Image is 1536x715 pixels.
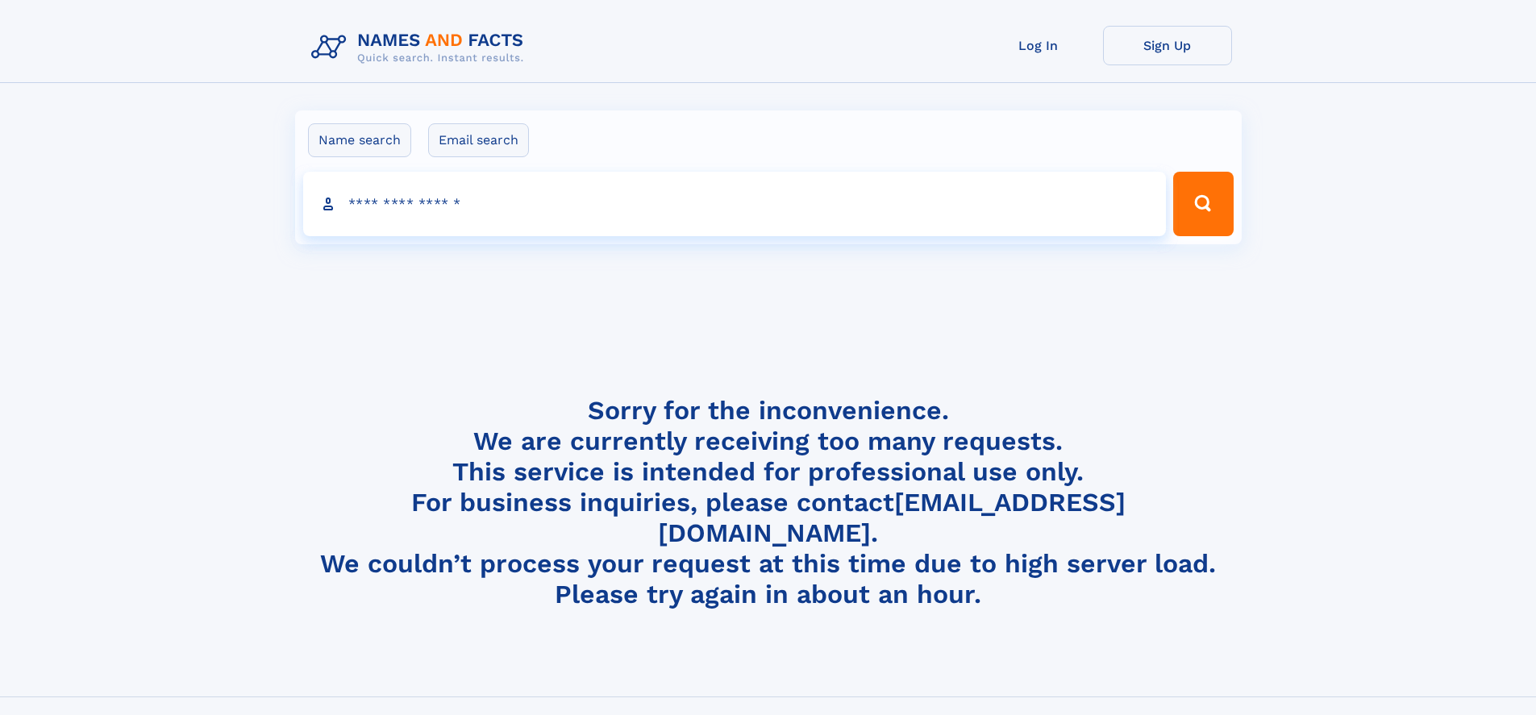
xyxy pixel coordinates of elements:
[308,123,411,157] label: Name search
[974,26,1103,65] a: Log In
[305,395,1232,610] h4: Sorry for the inconvenience. We are currently receiving too many requests. This service is intend...
[305,26,537,69] img: Logo Names and Facts
[1103,26,1232,65] a: Sign Up
[1173,172,1233,236] button: Search Button
[428,123,529,157] label: Email search
[658,487,1126,548] a: [EMAIL_ADDRESS][DOMAIN_NAME]
[303,172,1167,236] input: search input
